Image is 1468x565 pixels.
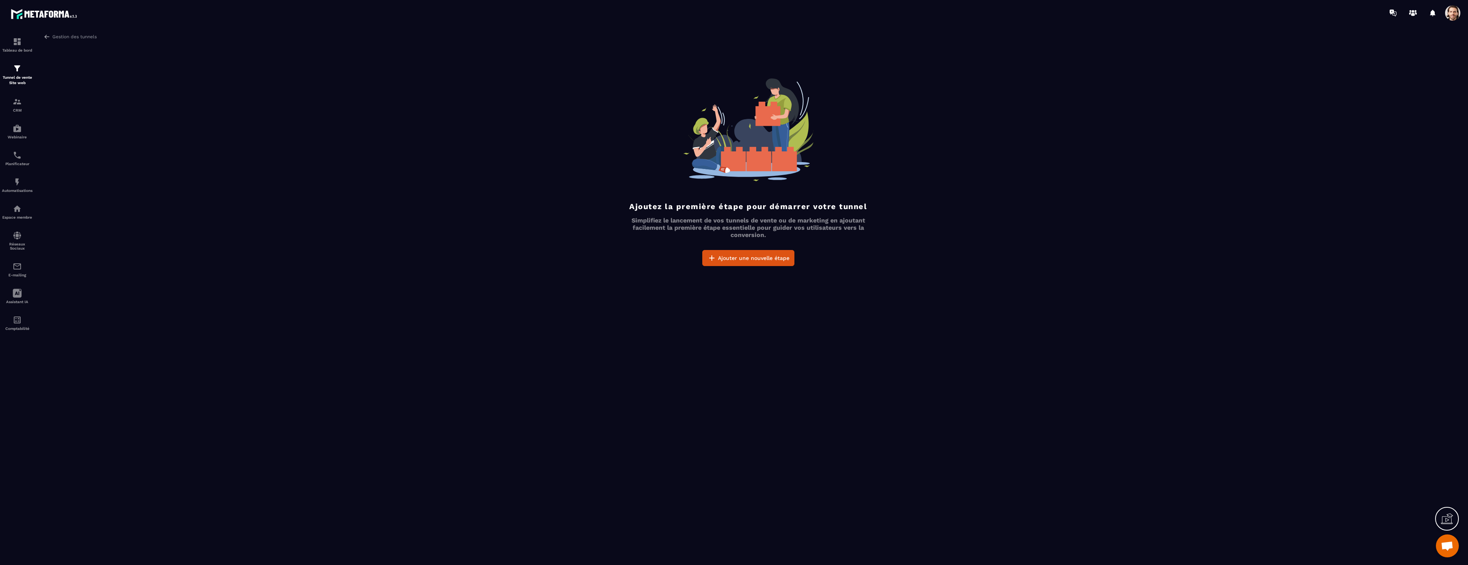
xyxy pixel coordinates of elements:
[44,33,97,40] a: Gestion des tunnels
[13,204,22,213] img: automations
[2,283,32,310] a: Assistant IA
[2,172,32,198] a: automationsautomationsAutomatisations
[2,58,32,91] a: formationformationTunnel de vente Site web
[2,162,32,166] p: Planificateur
[2,188,32,193] p: Automatisations
[2,31,32,58] a: formationformationTableau de bord
[13,97,22,106] img: formation
[13,177,22,187] img: automations
[2,48,32,52] p: Tableau de bord
[13,262,22,271] img: email
[2,198,32,225] a: automationsautomationsEspace membre
[683,78,814,181] img: empty-funnel-bg.aa6bca90.svg
[11,7,80,21] img: logo
[13,231,22,240] img: social-network
[13,64,22,73] img: formation
[2,310,32,336] a: accountantaccountantComptabilité
[2,215,32,219] p: Espace membre
[44,33,50,40] img: arrow
[2,145,32,172] a: schedulerschedulerPlanificateur
[2,118,32,145] a: automationsautomationsWebinaire
[702,250,794,266] button: Ajouter une nouvelle étape
[2,326,32,331] p: Comptabilité
[2,242,32,250] p: Réseaux Sociaux
[1436,534,1459,557] div: Open chat
[2,75,32,86] p: Tunnel de vente Site web
[2,273,32,277] p: E-mailing
[13,151,22,160] img: scheduler
[2,300,32,304] p: Assistant IA
[13,37,22,46] img: formation
[13,124,22,133] img: automations
[2,108,32,112] p: CRM
[718,254,789,262] span: Ajouter une nouvelle étape
[624,217,872,239] p: Simplifiez le lancement de vos tunnels de vente ou de marketing en ajoutant facilement la premièr...
[2,256,32,283] a: emailemailE-mailing
[13,315,22,325] img: accountant
[2,135,32,139] p: Webinaire
[2,91,32,118] a: formationformationCRM
[2,225,32,256] a: social-networksocial-networkRéseaux Sociaux
[624,202,872,211] h4: Ajoutez la première étape pour démarrer votre tunnel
